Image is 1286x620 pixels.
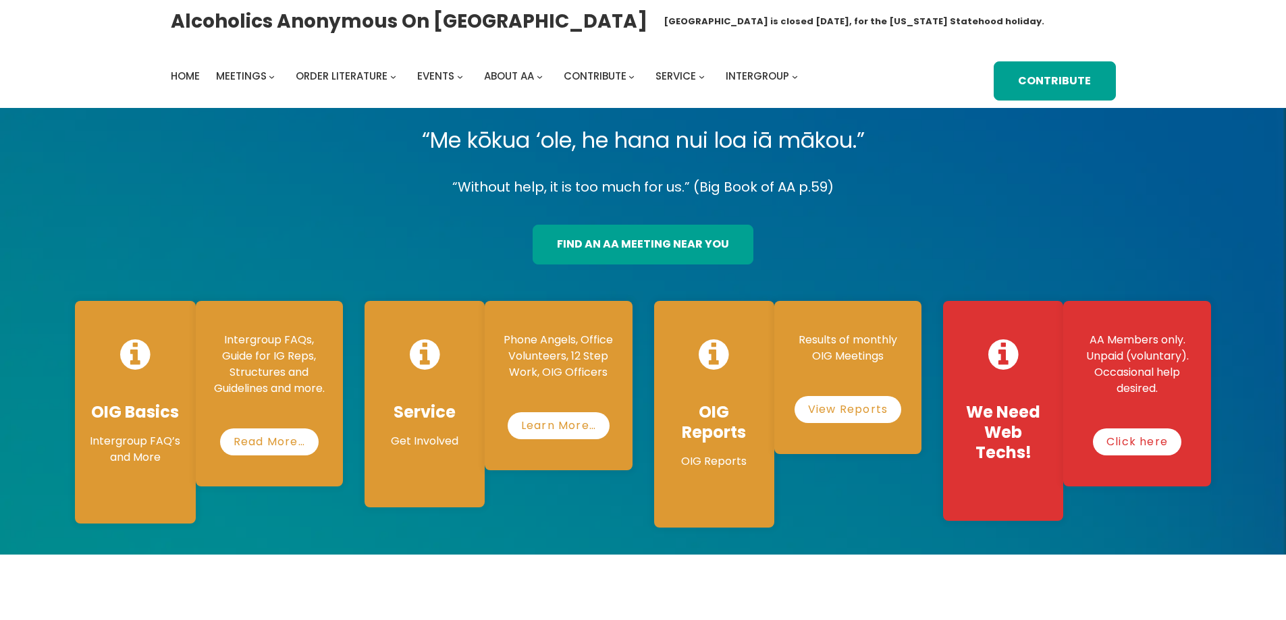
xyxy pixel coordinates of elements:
h4: OIG Reports [668,402,761,443]
span: Contribute [564,69,626,83]
span: Intergroup [726,69,789,83]
a: Click here [1093,428,1181,455]
a: Meetings [216,67,267,86]
p: Intergroup FAQ’s and More [88,433,182,466]
p: “Me kōkua ‘ole, he hana nui loa iā mākou.” [64,121,1222,159]
h4: OIG Basics [88,402,182,422]
p: “Without help, it is too much for us.” (Big Book of AA p.59) [64,175,1222,199]
h4: Service [378,402,471,422]
span: About AA [484,69,534,83]
a: Read More… [220,428,319,455]
p: AA Members only. Unpaid (voluntary). Occasional help desired. [1077,332,1197,397]
a: Home [171,67,200,86]
h4: We Need Web Techs! [957,402,1050,463]
a: Alcoholics Anonymous on [GEOGRAPHIC_DATA] [171,5,647,38]
button: Contribute submenu [628,73,635,79]
button: Service submenu [699,73,705,79]
a: Learn More… [508,412,610,439]
p: Intergroup FAQs, Guide for IG Reps, Structures and Guidelines and more. [209,332,329,397]
p: Phone Angels, Office Volunteers, 12 Step Work, OIG Officers [498,332,618,381]
a: Intergroup [726,67,789,86]
span: Home [171,69,200,83]
button: Events submenu [457,73,463,79]
a: View Reports [795,396,901,423]
p: Get Involved [378,433,471,449]
a: About AA [484,67,534,86]
span: Events [417,69,454,83]
h1: [GEOGRAPHIC_DATA] is closed [DATE], for the [US_STATE] Statehood holiday. [664,15,1044,28]
button: Meetings submenu [269,73,275,79]
button: About AA submenu [537,73,543,79]
a: Service [655,67,696,86]
a: Contribute [994,61,1115,101]
span: Service [655,69,696,83]
button: Order Literature submenu [390,73,396,79]
button: Intergroup submenu [792,73,798,79]
a: Contribute [564,67,626,86]
p: OIG Reports [668,453,761,470]
nav: Intergroup [171,67,803,86]
span: Order Literature [296,69,387,83]
a: Events [417,67,454,86]
a: find an aa meeting near you [533,225,753,264]
span: Meetings [216,69,267,83]
p: Results of monthly OIG Meetings [788,332,908,364]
